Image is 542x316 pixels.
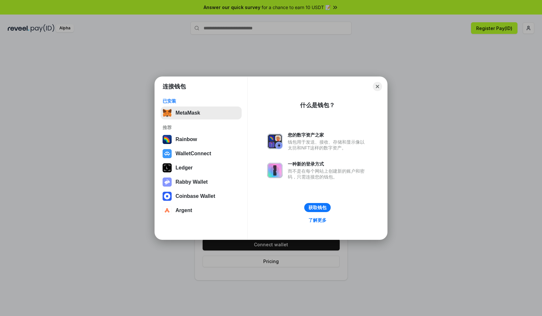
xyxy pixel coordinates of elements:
[288,132,368,138] div: 您的数字资产之家
[176,151,211,157] div: WalletConnect
[176,165,193,171] div: Ledger
[176,137,197,142] div: Rainbow
[305,216,330,224] a: 了解更多
[163,135,172,144] img: svg+xml,%3Csvg%20width%3D%22120%22%20height%3D%22120%22%20viewBox%3D%220%200%20120%20120%22%20fil...
[163,163,172,172] img: svg+xml,%3Csvg%20xmlns%3D%22http%3A%2F%2Fwww.w3.org%2F2000%2Fsvg%22%20width%3D%2228%22%20height%3...
[176,208,192,213] div: Argent
[308,217,326,223] div: 了解更多
[161,147,242,160] button: WalletConnect
[288,161,368,167] div: 一种新的登录方式
[161,190,242,203] button: Coinbase Wallet
[176,110,200,116] div: MetaMask
[163,108,172,117] img: svg+xml,%3Csvg%20fill%3D%22none%22%20height%3D%2233%22%20viewBox%3D%220%200%2035%2033%22%20width%...
[288,168,368,180] div: 而不是在每个网站上创建新的账户和密码，只需连接您的钱包。
[163,206,172,215] img: svg+xml,%3Csvg%20width%3D%2228%22%20height%3D%2228%22%20viewBox%3D%220%200%2028%2028%22%20fill%3D...
[300,101,335,109] div: 什么是钱包？
[308,205,326,210] div: 获取钱包
[163,83,186,90] h1: 连接钱包
[267,163,283,178] img: svg+xml,%3Csvg%20xmlns%3D%22http%3A%2F%2Fwww.w3.org%2F2000%2Fsvg%22%20fill%3D%22none%22%20viewBox...
[161,176,242,189] button: Rabby Wallet
[267,134,283,149] img: svg+xml,%3Csvg%20xmlns%3D%22http%3A%2F%2Fwww.w3.org%2F2000%2Fsvg%22%20fill%3D%22none%22%20viewBox...
[176,193,215,199] div: Coinbase Wallet
[161,204,242,217] button: Argent
[163,98,240,104] div: 已安装
[163,125,240,130] div: 推荐
[176,179,208,185] div: Rabby Wallet
[161,161,242,174] button: Ledger
[373,82,382,91] button: Close
[163,149,172,158] img: svg+xml,%3Csvg%20width%3D%2228%22%20height%3D%2228%22%20viewBox%3D%220%200%2028%2028%22%20fill%3D...
[304,203,331,212] button: 获取钱包
[161,133,242,146] button: Rainbow
[163,192,172,201] img: svg+xml,%3Csvg%20width%3D%2228%22%20height%3D%2228%22%20viewBox%3D%220%200%2028%2028%22%20fill%3D...
[161,107,242,119] button: MetaMask
[163,178,172,187] img: svg+xml,%3Csvg%20xmlns%3D%22http%3A%2F%2Fwww.w3.org%2F2000%2Fsvg%22%20fill%3D%22none%22%20viewBox...
[288,139,368,151] div: 钱包用于发送、接收、存储和显示像以太坊和NFT这样的数字资产。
